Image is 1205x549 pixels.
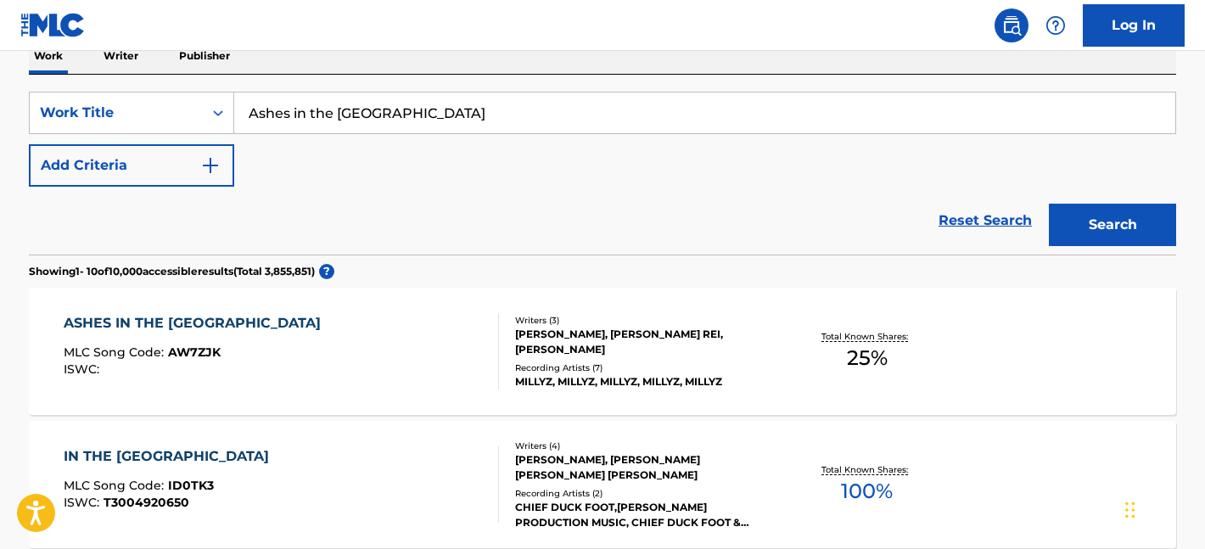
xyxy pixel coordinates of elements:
[64,495,104,510] span: ISWC :
[515,440,771,452] div: Writers ( 4 )
[1001,15,1022,36] img: search
[200,155,221,176] img: 9d2ae6d4665cec9f34b9.svg
[1039,8,1073,42] div: Help
[29,264,315,279] p: Showing 1 - 10 of 10,000 accessible results (Total 3,855,851 )
[1049,204,1176,246] button: Search
[821,330,912,343] p: Total Known Shares:
[1045,15,1066,36] img: help
[168,345,221,360] span: AW7ZJK
[1120,468,1205,549] iframe: Chat Widget
[841,476,893,507] span: 100 %
[64,361,104,377] span: ISWC :
[847,343,888,373] span: 25 %
[64,446,277,467] div: IN THE [GEOGRAPHIC_DATA]
[64,478,168,493] span: MLC Song Code :
[29,92,1176,255] form: Search Form
[515,314,771,327] div: Writers ( 3 )
[40,103,193,123] div: Work Title
[104,495,189,510] span: T3004920650
[1125,485,1135,535] div: Drag
[64,313,329,333] div: ASHES IN THE [GEOGRAPHIC_DATA]
[995,8,1028,42] a: Public Search
[168,478,214,493] span: ID0TK3
[515,487,771,500] div: Recording Artists ( 2 )
[64,345,168,360] span: MLC Song Code :
[29,288,1176,415] a: ASHES IN THE [GEOGRAPHIC_DATA]MLC Song Code:AW7ZJKISWC:Writers (3)[PERSON_NAME], [PERSON_NAME] RE...
[821,463,912,476] p: Total Known Shares:
[29,421,1176,548] a: IN THE [GEOGRAPHIC_DATA]MLC Song Code:ID0TK3ISWC:T3004920650Writers (4)[PERSON_NAME], [PERSON_NAM...
[20,13,86,37] img: MLC Logo
[515,500,771,530] div: CHIEF DUCK FOOT,[PERSON_NAME] PRODUCTION MUSIC, CHIEF DUCK FOOT & [PERSON_NAME] PRODUCTION MUSIC
[930,202,1040,239] a: Reset Search
[515,452,771,483] div: [PERSON_NAME], [PERSON_NAME] [PERSON_NAME] [PERSON_NAME]
[515,361,771,374] div: Recording Artists ( 7 )
[29,144,234,187] button: Add Criteria
[1083,4,1185,47] a: Log In
[174,38,235,74] p: Publisher
[515,374,771,389] div: MILLYZ, MILLYZ, MILLYZ, MILLYZ, MILLYZ
[98,38,143,74] p: Writer
[29,38,68,74] p: Work
[515,327,771,357] div: [PERSON_NAME], [PERSON_NAME] REI, [PERSON_NAME]
[319,264,334,279] span: ?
